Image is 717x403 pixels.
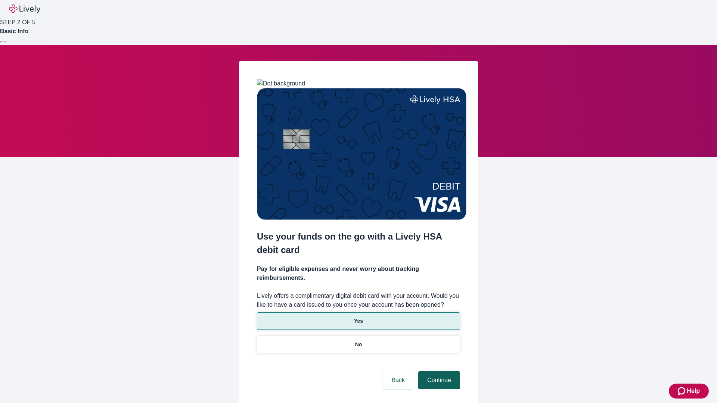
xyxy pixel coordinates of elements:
[382,371,414,389] button: Back
[257,79,305,88] img: Dot background
[257,265,460,282] h4: Pay for eligible expenses and never worry about tracking reimbursements.
[418,371,460,389] button: Continue
[687,387,700,396] span: Help
[678,387,687,396] svg: Zendesk support icon
[257,291,460,309] label: Lively offers a complimentary digital debit card with your account. Would you like to have a card...
[355,341,362,349] p: No
[354,317,363,325] p: Yes
[257,336,460,353] button: No
[257,88,466,220] img: Debit card
[669,384,709,399] button: Zendesk support iconHelp
[257,312,460,330] button: Yes
[257,230,460,257] h2: Use your funds on the go with a Lively HSA debit card
[9,4,40,13] img: Lively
